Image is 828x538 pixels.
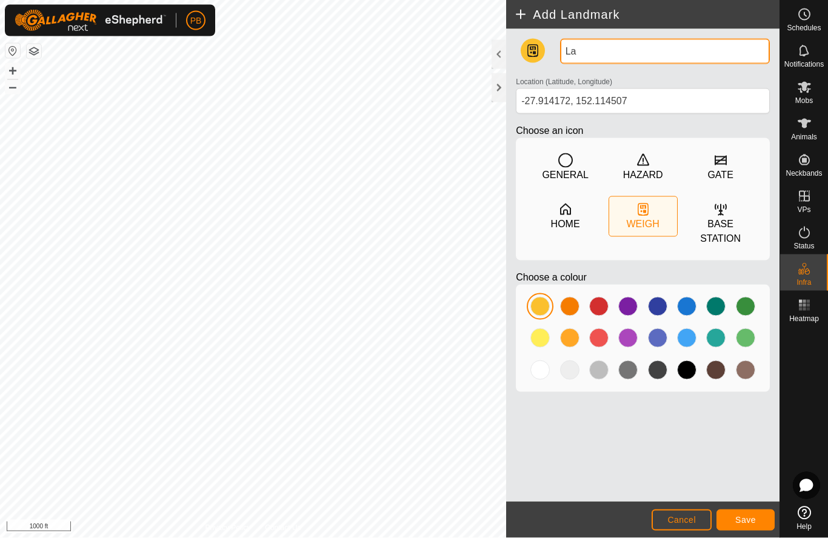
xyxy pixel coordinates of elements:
span: VPs [797,206,810,213]
div: HAZARD [623,168,663,182]
span: Save [735,515,756,525]
span: Notifications [784,61,824,68]
a: Privacy Policy [205,522,251,533]
span: Help [796,523,812,530]
span: Cancel [667,515,696,525]
span: Animals [791,133,817,141]
div: GENERAL [542,168,588,182]
span: PB [190,15,202,27]
img: Gallagher Logo [15,10,166,32]
a: Help [780,501,828,535]
button: Save [716,510,775,531]
h2: Add Landmark [513,7,780,22]
button: – [5,79,20,94]
label: Location (Latitude, Longitude) [516,76,612,87]
button: Cancel [652,510,712,531]
a: Contact Us [265,522,301,533]
div: WEIGH [627,217,659,231]
button: + [5,64,20,78]
div: HOME [551,217,580,231]
span: Heatmap [789,315,819,322]
button: Reset Map [5,44,20,58]
span: Status [793,242,814,250]
span: Mobs [795,97,813,104]
span: Schedules [787,24,821,32]
button: Map Layers [27,44,41,59]
div: GATE [707,168,733,182]
span: Infra [796,279,811,286]
span: Neckbands [786,170,822,177]
p: Choose an icon [516,124,770,138]
div: BASE STATION [687,217,755,246]
p: Choose a colour [516,270,770,285]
